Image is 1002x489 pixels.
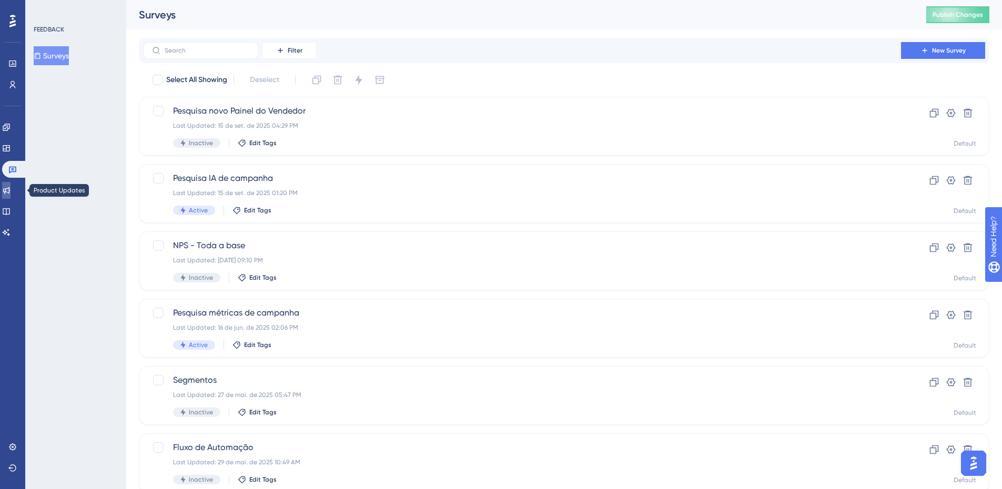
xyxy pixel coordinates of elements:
[249,475,277,484] span: Edit Tags
[165,47,250,54] input: Search
[173,121,871,130] div: Last Updated: 15 de set. de 2025 04:29 PM
[232,206,271,215] button: Edit Tags
[954,341,976,350] div: Default
[166,74,227,86] span: Select All Showing
[33,344,42,353] button: Seletor de Gif
[189,139,213,147] span: Inactive
[8,144,202,319] div: Diênifer diz…
[189,206,208,215] span: Active
[244,206,271,215] span: Edit Tags
[958,447,989,479] iframe: UserGuiding AI Assistant Launcher
[954,139,976,148] div: Default
[238,475,277,484] button: Edit Tags
[8,144,173,318] div: Na UG temos essa opção nativa para rastrear ações de clique 😊:
[189,273,213,282] span: Inactive
[173,323,871,332] div: Last Updated: 16 de jun. de 2025 02:06 PM
[7,4,27,24] button: go back
[250,74,279,86] span: Deselect
[34,46,69,65] button: Surveys
[933,11,983,19] span: Publish Changes
[8,319,202,375] div: Diênifer diz…
[244,341,271,349] span: Edit Tags
[139,7,900,22] div: Surveys
[8,71,202,144] div: Zoppy diz…
[249,139,277,147] span: Edit Tags
[9,322,201,340] textarea: Envie uma mensagem...
[173,189,871,197] div: Last Updated: 15 de set. de 2025 01:20 PM
[173,239,871,252] span: NPS - Toda a base
[238,273,277,282] button: Edit Tags
[173,307,871,319] span: Pesquisa métricas de campanha
[173,391,871,399] div: Last Updated: 27 de mai. de 2025 05:47 PM
[17,150,164,170] div: Na UG temos essa opção nativa para rastrear ações de clique 😊:
[189,341,208,349] span: Active
[51,13,68,24] p: Ativo
[189,475,213,484] span: Inactive
[232,341,271,349] button: Edit Tags
[954,409,976,417] div: Default
[288,46,302,55] span: Filter
[51,5,84,13] h1: Diênifer
[926,6,989,23] button: Publish Changes
[173,441,871,454] span: Fluxo de Automação
[16,344,25,353] button: Seletor de emoji
[954,476,976,484] div: Default
[185,4,204,23] div: Fechar
[189,408,213,416] span: Inactive
[932,46,966,55] span: New Survey
[17,5,164,56] div: Você pode conseguir isso atribuindo uma ação de clique a um botão personalizado. Este explica est...
[240,70,289,89] button: Deselect
[180,340,197,357] button: Enviar mensagem…
[30,6,47,23] img: Profile image for Diênifer
[173,374,871,386] span: Segmentos
[25,3,66,15] span: Need Help?
[173,256,871,264] div: Last Updated: [DATE] 09:10 PM
[173,172,871,185] span: Pesquisa IA de campanha
[249,273,277,282] span: Edit Tags
[165,4,185,24] button: Início
[89,26,110,34] a: artigo
[67,344,75,353] button: Start recording
[50,344,58,353] button: Carregar anexo
[34,25,64,34] div: FEEDBACK
[38,71,202,135] div: Mas , mesmo se for, um botao html, que eu coloquei no html, ou seja, eu nao consigo clicar em cim...
[8,319,173,352] div: No botao html, não temos nenhuma opção nativa.
[238,408,277,416] button: Edit Tags
[238,139,277,147] button: Edit Tags
[173,105,871,117] span: Pesquisa novo Painel do Vendedor
[263,42,316,59] button: Filter
[173,458,871,466] div: Last Updated: 29 de mai. de 2025 10:49 AM
[901,42,985,59] button: New Survey
[954,274,976,282] div: Default
[249,408,277,416] span: Edit Tags
[46,77,194,129] div: Mas , mesmo se for, um botao html, que eu coloquei no html, ou seja, eu nao consigo clicar em cim...
[954,207,976,215] div: Default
